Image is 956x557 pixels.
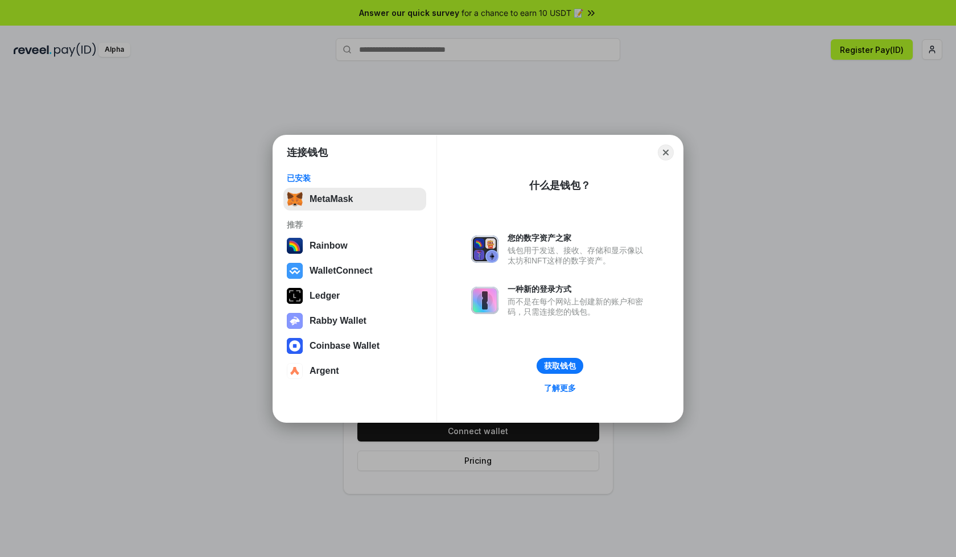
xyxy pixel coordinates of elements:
[283,310,426,332] button: Rabby Wallet
[508,284,649,294] div: 一种新的登录方式
[287,238,303,254] img: svg+xml,%3Csvg%20width%3D%22120%22%20height%3D%22120%22%20viewBox%3D%220%200%20120%20120%22%20fil...
[287,363,303,379] img: svg+xml,%3Csvg%20width%3D%2228%22%20height%3D%2228%22%20viewBox%3D%220%200%2028%2028%22%20fill%3D...
[283,335,426,357] button: Coinbase Wallet
[310,341,380,351] div: Coinbase Wallet
[287,313,303,329] img: svg+xml,%3Csvg%20xmlns%3D%22http%3A%2F%2Fwww.w3.org%2F2000%2Fsvg%22%20fill%3D%22none%22%20viewBox...
[283,188,426,211] button: MetaMask
[310,316,366,326] div: Rabby Wallet
[283,259,426,282] button: WalletConnect
[471,236,498,263] img: svg+xml,%3Csvg%20xmlns%3D%22http%3A%2F%2Fwww.w3.org%2F2000%2Fsvg%22%20fill%3D%22none%22%20viewBox...
[508,233,649,243] div: 您的数字资产之家
[529,179,591,192] div: 什么是钱包？
[310,241,348,251] div: Rainbow
[508,245,649,266] div: 钱包用于发送、接收、存储和显示像以太坊和NFT这样的数字资产。
[287,220,423,230] div: 推荐
[283,284,426,307] button: Ledger
[508,296,649,317] div: 而不是在每个网站上创建新的账户和密码，只需连接您的钱包。
[310,291,340,301] div: Ledger
[544,361,576,371] div: 获取钱包
[287,173,423,183] div: 已安装
[310,266,373,276] div: WalletConnect
[310,366,339,376] div: Argent
[537,381,583,395] a: 了解更多
[283,234,426,257] button: Rainbow
[287,191,303,207] img: svg+xml,%3Csvg%20fill%3D%22none%22%20height%3D%2233%22%20viewBox%3D%220%200%2035%2033%22%20width%...
[658,145,674,160] button: Close
[287,338,303,354] img: svg+xml,%3Csvg%20width%3D%2228%22%20height%3D%2228%22%20viewBox%3D%220%200%2028%2028%22%20fill%3D...
[287,263,303,279] img: svg+xml,%3Csvg%20width%3D%2228%22%20height%3D%2228%22%20viewBox%3D%220%200%2028%2028%22%20fill%3D...
[310,194,353,204] div: MetaMask
[537,358,583,374] button: 获取钱包
[287,288,303,304] img: svg+xml,%3Csvg%20xmlns%3D%22http%3A%2F%2Fwww.w3.org%2F2000%2Fsvg%22%20width%3D%2228%22%20height%3...
[283,360,426,382] button: Argent
[287,146,328,159] h1: 连接钱包
[544,383,576,393] div: 了解更多
[471,287,498,314] img: svg+xml,%3Csvg%20xmlns%3D%22http%3A%2F%2Fwww.w3.org%2F2000%2Fsvg%22%20fill%3D%22none%22%20viewBox...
